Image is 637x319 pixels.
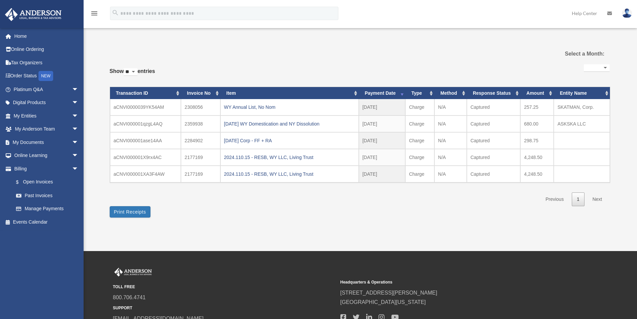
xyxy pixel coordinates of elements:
td: N/A [434,99,467,115]
th: Transaction ID: activate to sort column ascending [110,87,181,99]
td: 4,248.50 [520,166,554,182]
a: Online Learningarrow_drop_down [5,149,89,162]
a: Tax Organizers [5,56,89,69]
td: aCNVI000001X9rx4AC [110,149,181,166]
td: [DATE] [359,149,406,166]
small: Headquarters & Operations [340,279,563,286]
a: My Anderson Teamarrow_drop_down [5,123,89,136]
span: arrow_drop_down [72,136,85,149]
i: menu [90,9,98,17]
td: Captured [467,166,520,182]
small: TOLL FREE [113,284,336,291]
td: aCNVI000001XA3F4AW [110,166,181,182]
td: 298.75 [520,132,554,149]
div: 2024.110.15 - RESB, WY LLC, Living Trust [224,153,355,162]
td: Captured [467,132,520,149]
th: Response Status: activate to sort column ascending [467,87,520,99]
td: Captured [467,115,520,132]
a: Home [5,29,89,43]
a: 1 [572,192,585,206]
a: Billingarrow_drop_down [5,162,89,175]
img: User Pic [622,8,632,18]
td: Charge [405,115,434,132]
select: Showentries [124,68,137,76]
span: arrow_drop_down [72,149,85,163]
a: Platinum Q&Aarrow_drop_down [5,83,89,96]
span: arrow_drop_down [72,162,85,176]
td: N/A [434,132,467,149]
div: WY Annual List, No Nom [224,102,355,112]
span: $ [20,178,23,186]
span: arrow_drop_down [72,109,85,123]
a: My Entitiesarrow_drop_down [5,109,89,123]
i: search [112,9,119,16]
th: Entity Name: activate to sort column ascending [554,87,610,99]
th: Method: activate to sort column ascending [434,87,467,99]
td: aCNVI000001ase14AA [110,132,181,149]
td: 2284902 [181,132,220,149]
td: aCNVI0000039YK54AM [110,99,181,115]
td: ASKSKA LLC [554,115,610,132]
td: 2308056 [181,99,220,115]
td: [DATE] [359,99,406,115]
td: Captured [467,149,520,166]
td: 2177169 [181,166,220,182]
th: Type: activate to sort column ascending [405,87,434,99]
a: [GEOGRAPHIC_DATA][US_STATE] [340,299,426,305]
td: Charge [405,99,434,115]
button: Print Receipts [110,206,150,218]
td: [DATE] [359,132,406,149]
a: menu [90,12,98,17]
a: Digital Productsarrow_drop_down [5,96,89,109]
th: Amount: activate to sort column ascending [520,87,554,99]
td: 4,248.50 [520,149,554,166]
td: [DATE] [359,166,406,182]
div: NEW [38,71,53,81]
td: SKATMAN, Corp. [554,99,610,115]
td: [DATE] [359,115,406,132]
a: My Documentsarrow_drop_down [5,136,89,149]
td: Charge [405,132,434,149]
div: [DATE] WY Domestication and NY Dissolution [224,119,355,129]
a: Previous [540,192,568,206]
td: 2359938 [181,115,220,132]
div: [DATE] Corp - FF + RA [224,136,355,145]
th: Invoice No: activate to sort column ascending [181,87,220,99]
a: Online Ordering [5,43,89,56]
img: Anderson Advisors Platinum Portal [3,8,64,21]
div: 2024.110.15 - RESB, WY LLC, Living Trust [224,169,355,179]
th: Item: activate to sort column ascending [220,87,359,99]
td: Charge [405,149,434,166]
img: Anderson Advisors Platinum Portal [113,268,153,276]
td: N/A [434,149,467,166]
td: Captured [467,99,520,115]
span: arrow_drop_down [72,123,85,136]
span: arrow_drop_down [72,83,85,96]
td: aCNVI000001qzgL4AQ [110,115,181,132]
td: 680.00 [520,115,554,132]
span: arrow_drop_down [72,96,85,110]
a: Order StatusNEW [5,69,89,83]
td: 257.25 [520,99,554,115]
a: $Open Invoices [9,175,89,189]
td: Charge [405,166,434,182]
th: Payment Date: activate to sort column ascending [359,87,406,99]
label: Show entries [110,67,155,83]
a: [STREET_ADDRESS][PERSON_NAME] [340,290,437,296]
label: Select a Month: [531,49,604,59]
a: Past Invoices [9,189,85,202]
a: Events Calendar [5,215,89,229]
a: Next [588,192,607,206]
small: SUPPORT [113,305,336,312]
a: Manage Payments [9,202,89,216]
td: N/A [434,115,467,132]
td: N/A [434,166,467,182]
a: 800.706.4741 [113,295,146,300]
td: 2177169 [181,149,220,166]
